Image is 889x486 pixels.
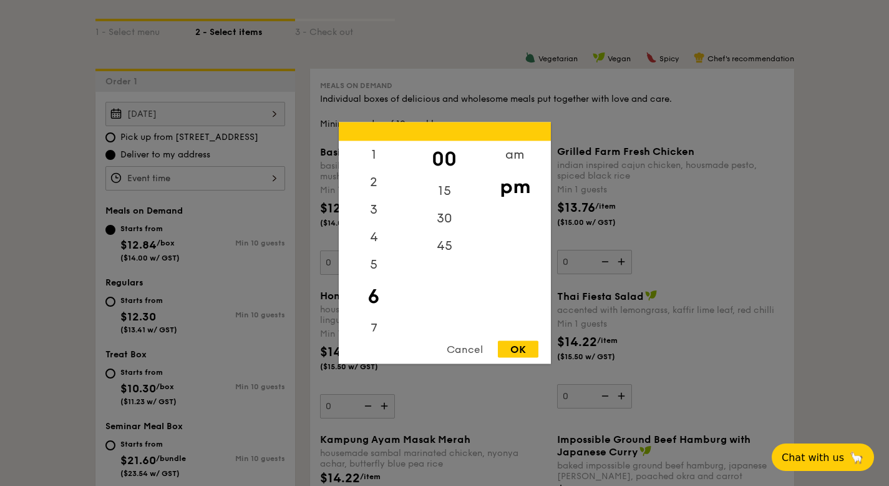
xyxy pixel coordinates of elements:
[849,450,864,465] span: 🦙
[339,141,409,169] div: 1
[782,452,844,464] span: Chat with us
[772,444,874,471] button: Chat with us🦙
[339,196,409,224] div: 3
[409,141,480,177] div: 00
[480,169,550,205] div: pm
[498,341,538,358] div: OK
[339,279,409,315] div: 6
[339,224,409,251] div: 4
[480,141,550,169] div: am
[409,205,480,232] div: 30
[339,251,409,279] div: 5
[339,169,409,196] div: 2
[434,341,495,358] div: Cancel
[409,177,480,205] div: 15
[339,315,409,342] div: 7
[409,232,480,260] div: 45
